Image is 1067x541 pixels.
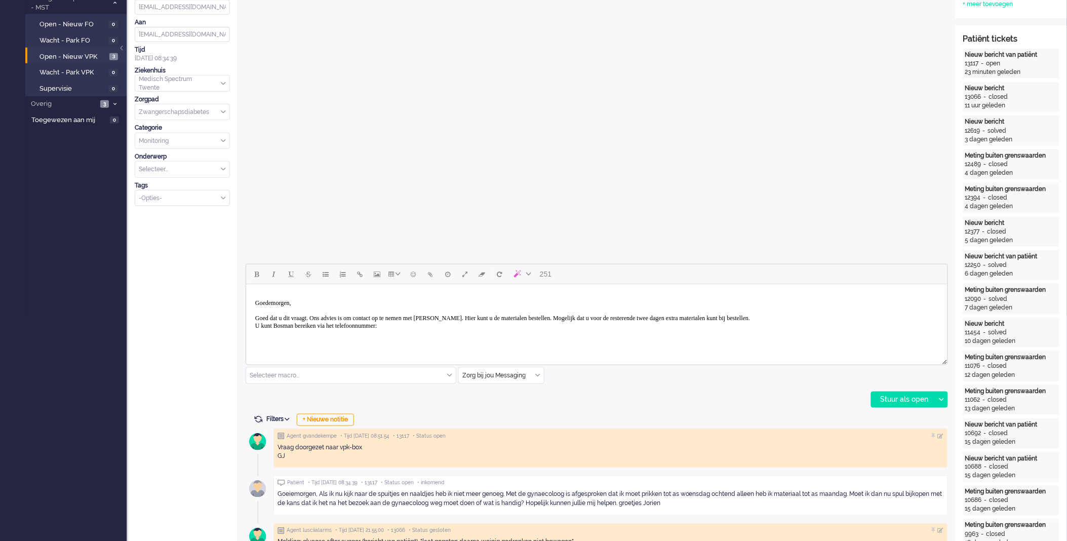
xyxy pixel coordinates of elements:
span: 0 [109,85,118,93]
a: Wacht - Park VPK 0 [29,66,126,78]
img: avatar [245,476,270,501]
div: 4 dagen geleden [965,169,1057,177]
div: - [981,93,989,101]
a: Open - Nieuw VPK 3 [29,51,126,62]
div: - [980,396,988,404]
div: closed [989,429,1008,438]
div: - [982,496,990,505]
img: ic_note_grey.svg [278,527,285,534]
span: Patiënt [287,480,304,487]
button: Bold [248,265,265,283]
span: 251 [540,270,551,278]
span: Toegewezen aan mij [31,115,107,125]
span: • 13117 [393,433,409,440]
div: Meting buiten grenswaarden [965,151,1057,160]
div: 11076 [965,362,980,370]
span: Agent lusciialarms [287,527,332,534]
div: - [981,295,989,303]
div: 9963 [965,530,979,539]
div: Select Tags [135,190,230,207]
button: 251 [535,265,556,283]
button: Add attachment [422,265,439,283]
span: • 13066 [387,527,405,534]
span: Wacht - Park VPK [39,68,106,78]
div: 12619 [965,127,980,135]
div: open [986,59,1001,68]
span: Filters [266,415,293,422]
div: 12 dagen geleden [965,371,1057,379]
div: 11 uur geleden [965,101,1057,110]
div: Meting buiten grenswaarden [965,353,1057,362]
div: - [981,328,989,337]
img: avatar [245,429,270,454]
span: Agent gvandekempe [287,433,337,440]
div: 15 dagen geleden [965,472,1057,480]
div: - [982,463,990,472]
iframe: Rich Text Area [246,284,947,356]
div: 12377 [965,227,980,236]
div: closed [986,530,1006,539]
div: - [979,530,986,539]
div: 11062 [965,396,980,404]
div: 13066 [965,93,981,101]
div: solved [989,328,1007,337]
span: 0 [110,117,119,124]
span: • Tijd [DATE] 08:51:54 [340,433,389,440]
div: Meting buiten grenswaarden [965,488,1057,496]
div: Nieuw bericht [965,219,1057,227]
button: Underline [283,265,300,283]
div: solved [988,127,1007,135]
div: Nieuw bericht [965,84,1057,93]
div: 3 dagen geleden [965,135,1057,144]
span: • Tijd [DATE] 08:34:39 [308,480,358,487]
span: • Status open [413,433,446,440]
div: 12489 [965,160,981,169]
button: Numbered list [334,265,351,283]
button: Fullscreen [456,265,473,283]
div: Tijd [135,46,230,54]
a: Toegewezen aan mij 0 [29,114,127,125]
div: Categorie [135,124,230,132]
button: Table [386,265,405,283]
button: Italic [265,265,283,283]
div: closed [987,227,1007,236]
div: Nieuw bericht van patiënt [965,252,1057,261]
div: Onderwerp [135,152,230,161]
span: • Tijd [DATE] 21:55:00 [335,527,384,534]
span: • 13117 [361,480,377,487]
div: Nieuw bericht [965,320,1057,328]
div: Nieuw bericht van patiënt [965,420,1057,429]
div: Zorgpad [135,95,230,104]
div: 15 dagen geleden [965,505,1057,514]
div: 12394 [965,194,981,202]
div: closed [990,463,1009,472]
div: solved [989,295,1008,303]
div: - [981,429,989,438]
div: closed [989,93,1008,101]
button: Insert/edit image [369,265,386,283]
div: - [979,59,986,68]
span: Supervisie [39,84,106,94]
span: 0 [109,21,118,28]
button: Bullet list [317,265,334,283]
div: closed [988,396,1007,404]
div: - [981,261,989,269]
a: Supervisie 0 [29,83,126,94]
div: 12090 [965,295,981,303]
span: Open - Nieuw VPK [39,52,107,62]
div: closed [989,194,1008,202]
div: Meting buiten grenswaarden [965,185,1057,194]
button: Insert/edit link [351,265,369,283]
span: • inkomend [417,480,444,487]
div: 10686 [965,496,982,505]
div: Vraag doorgezet naar vpk-box GJ [278,443,944,460]
span: Wacht - Park FO [39,36,106,46]
div: closed [988,362,1007,370]
div: - [980,127,988,135]
span: • Status open [381,480,414,487]
button: Emoticons [405,265,422,283]
div: 23 minuten geleden [965,68,1057,76]
div: Nieuw bericht van patiënt [965,51,1057,59]
div: Nieuw bericht [965,118,1057,126]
